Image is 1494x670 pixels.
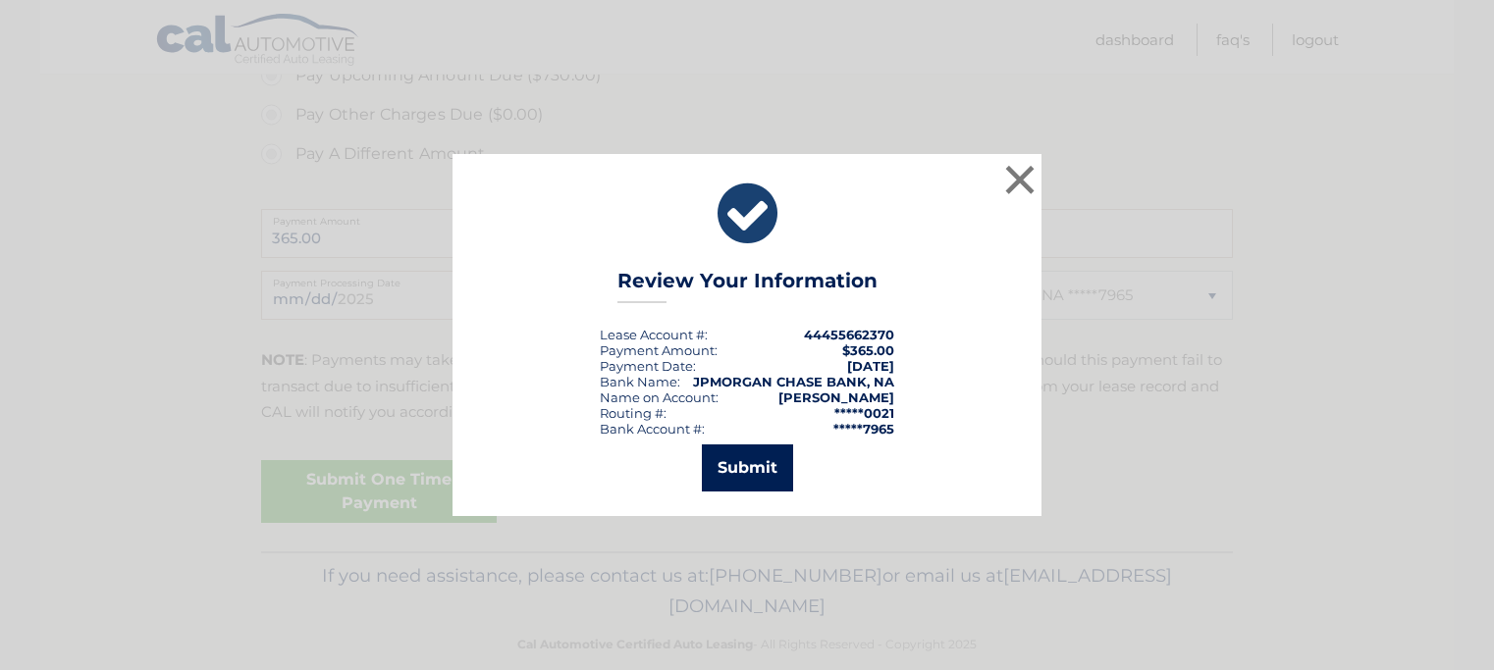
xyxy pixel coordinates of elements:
[1000,160,1040,199] button: ×
[804,327,894,342] strong: 44455662370
[600,421,705,437] div: Bank Account #:
[778,389,894,405] strong: [PERSON_NAME]
[600,389,719,405] div: Name on Account:
[693,374,894,389] strong: JPMORGAN CHASE BANK, NA
[600,327,708,342] div: Lease Account #:
[600,342,718,358] div: Payment Amount:
[842,342,894,358] span: $365.00
[600,405,667,421] div: Routing #:
[600,358,696,374] div: :
[600,374,680,389] div: Bank Name:
[617,269,878,303] h3: Review Your Information
[600,358,693,374] span: Payment Date
[702,444,793,491] button: Submit
[847,358,894,374] span: [DATE]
